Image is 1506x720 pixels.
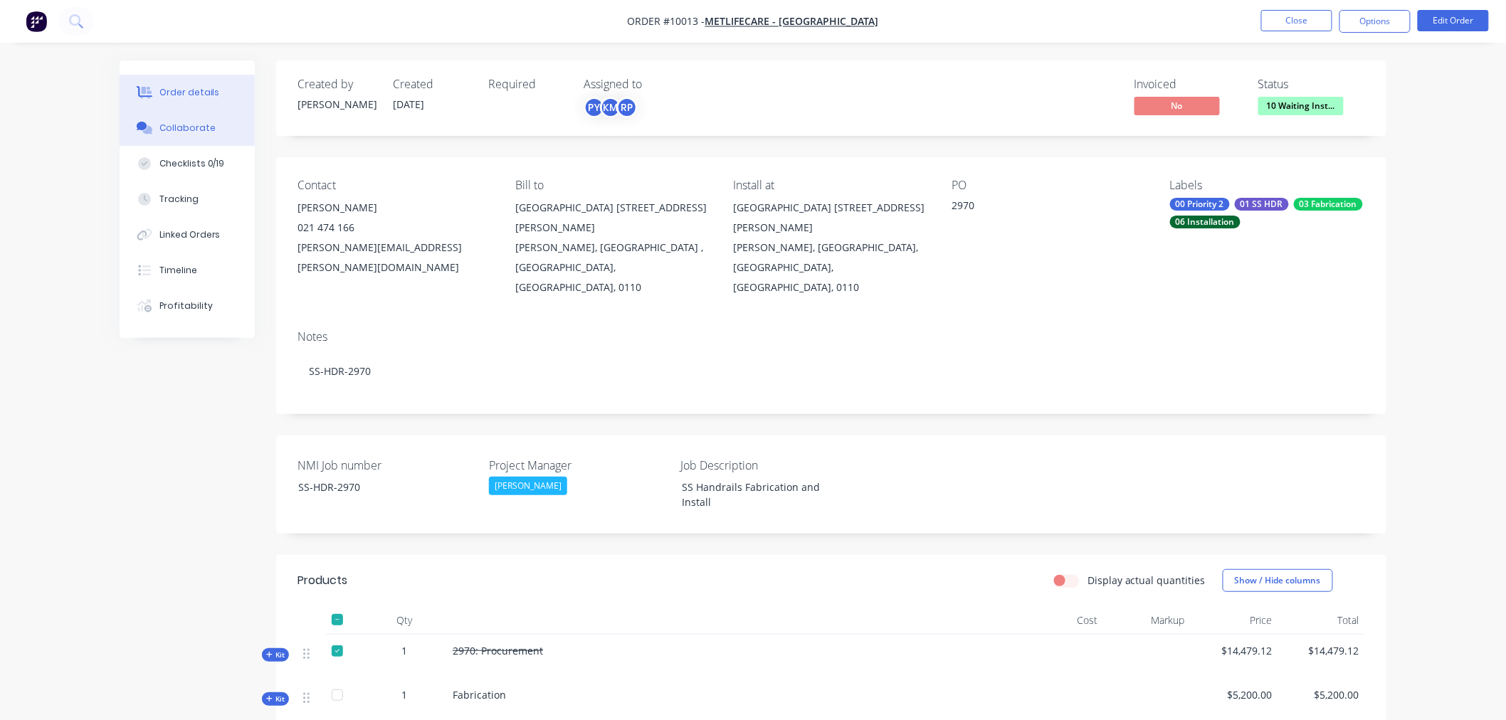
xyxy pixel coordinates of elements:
[1418,10,1489,31] button: Edit Order
[515,238,710,297] div: [PERSON_NAME], [GEOGRAPHIC_DATA] , [GEOGRAPHIC_DATA], [GEOGRAPHIC_DATA], 0110
[1284,643,1360,658] span: $14,479.12
[1223,569,1333,592] button: Show / Hide columns
[1196,643,1273,658] span: $14,479.12
[952,198,1129,218] div: 2970
[489,457,667,474] label: Project Manager
[1170,198,1230,211] div: 00 Priority 2
[705,15,879,28] a: Metlifecare - [GEOGRAPHIC_DATA]
[1134,78,1241,91] div: Invoiced
[297,218,493,238] div: 021 474 166
[1294,198,1363,211] div: 03 Fabrication
[1284,687,1360,702] span: $5,200.00
[288,477,465,497] div: SS-HDR-2970
[297,198,493,277] div: [PERSON_NAME]021 474 166[PERSON_NAME][EMAIL_ADDRESS][PERSON_NAME][DOMAIN_NAME]
[515,179,710,192] div: Bill to
[628,15,705,28] span: Order #10013 -
[159,193,199,206] div: Tracking
[488,78,567,91] div: Required
[670,477,848,512] div: SS Handrails Fabrication and Install
[393,97,424,111] span: [DATE]
[1016,606,1104,635] div: Cost
[120,181,255,217] button: Tracking
[1258,78,1365,91] div: Status
[297,330,1365,344] div: Notes
[1170,179,1365,192] div: Labels
[297,349,1365,393] div: SS-HDR-2970
[159,300,213,312] div: Profitability
[489,477,567,495] div: [PERSON_NAME]
[1278,606,1366,635] div: Total
[120,110,255,146] button: Collaborate
[952,179,1147,192] div: PO
[515,198,710,297] div: [GEOGRAPHIC_DATA] [STREET_ADDRESS][PERSON_NAME][PERSON_NAME], [GEOGRAPHIC_DATA] , [GEOGRAPHIC_DAT...
[159,86,220,99] div: Order details
[1339,10,1411,33] button: Options
[297,179,493,192] div: Contact
[584,78,726,91] div: Assigned to
[266,694,285,704] span: Kit
[159,264,197,277] div: Timeline
[1104,606,1191,635] div: Markup
[616,97,638,118] div: RP
[734,179,929,192] div: Install at
[584,97,605,118] div: PY
[262,692,289,706] div: Kit
[734,238,929,297] div: [PERSON_NAME], [GEOGRAPHIC_DATA], [GEOGRAPHIC_DATA], [GEOGRAPHIC_DATA], 0110
[680,457,858,474] label: Job Description
[159,228,221,241] div: Linked Orders
[266,650,285,660] span: Kit
[297,198,493,218] div: [PERSON_NAME]
[120,217,255,253] button: Linked Orders
[734,198,929,297] div: [GEOGRAPHIC_DATA] [STREET_ADDRESS][PERSON_NAME][PERSON_NAME], [GEOGRAPHIC_DATA], [GEOGRAPHIC_DATA...
[1261,10,1332,31] button: Close
[1258,97,1344,115] span: 10 Waiting Inst...
[453,688,506,702] span: Fabrication
[393,78,471,91] div: Created
[297,97,376,112] div: [PERSON_NAME]
[401,687,407,702] span: 1
[262,648,289,662] div: Kit
[401,643,407,658] span: 1
[453,644,543,657] span: 2970: Procurement
[1088,573,1206,588] label: Display actual quantities
[120,75,255,110] button: Order details
[120,146,255,181] button: Checklists 0/19
[1134,97,1220,115] span: No
[297,457,475,474] label: NMI Job number
[734,198,929,238] div: [GEOGRAPHIC_DATA] [STREET_ADDRESS][PERSON_NAME]
[159,122,216,134] div: Collaborate
[26,11,47,32] img: Factory
[600,97,621,118] div: KM
[1196,687,1273,702] span: $5,200.00
[120,288,255,324] button: Profitability
[297,238,493,277] div: [PERSON_NAME][EMAIL_ADDRESS][PERSON_NAME][DOMAIN_NAME]
[515,198,710,238] div: [GEOGRAPHIC_DATA] [STREET_ADDRESS][PERSON_NAME]
[1258,97,1344,118] button: 10 Waiting Inst...
[297,572,347,589] div: Products
[120,253,255,288] button: Timeline
[1235,198,1289,211] div: 01 SS HDR
[362,606,447,635] div: Qty
[584,97,638,118] button: PYKMRP
[1191,606,1278,635] div: Price
[297,78,376,91] div: Created by
[159,157,225,170] div: Checklists 0/19
[1170,216,1241,228] div: 06 Installation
